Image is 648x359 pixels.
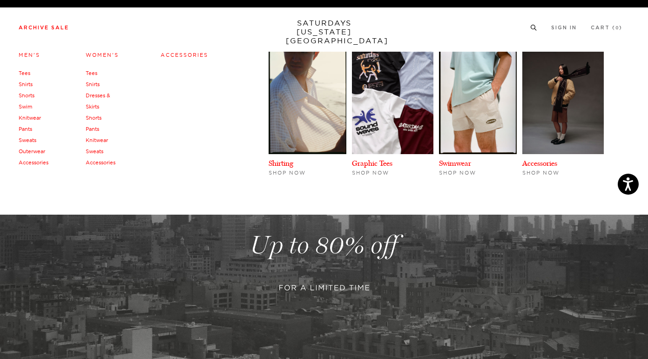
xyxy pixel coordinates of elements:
a: Swim [19,103,32,110]
a: Tees [19,70,30,76]
a: Knitwear [19,115,41,121]
a: Accessories [86,159,115,166]
a: Shirts [19,81,33,88]
a: Men's [19,52,40,58]
a: Accessories [19,159,48,166]
a: Women's [86,52,119,58]
a: Outerwear [19,148,45,155]
a: SATURDAYS[US_STATE][GEOGRAPHIC_DATA] [286,19,363,45]
a: Sweats [19,137,36,143]
a: Pants [19,126,32,132]
a: Swimwear [439,159,471,168]
a: Shorts [86,115,101,121]
a: Pants [86,126,99,132]
a: Tees [86,70,97,76]
a: Knitwear [86,137,108,143]
a: Shirts [86,81,100,88]
a: Dresses & Skirts [86,92,110,110]
a: Shorts [19,92,34,99]
a: Cart (0) [591,25,622,30]
a: Accessories [161,52,208,58]
a: Accessories [522,159,557,168]
a: Sweats [86,148,103,155]
small: 0 [615,26,619,30]
a: Shirting [269,159,293,168]
a: Archive Sale [19,25,69,30]
a: Sign In [551,25,577,30]
a: Graphic Tees [352,159,392,168]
